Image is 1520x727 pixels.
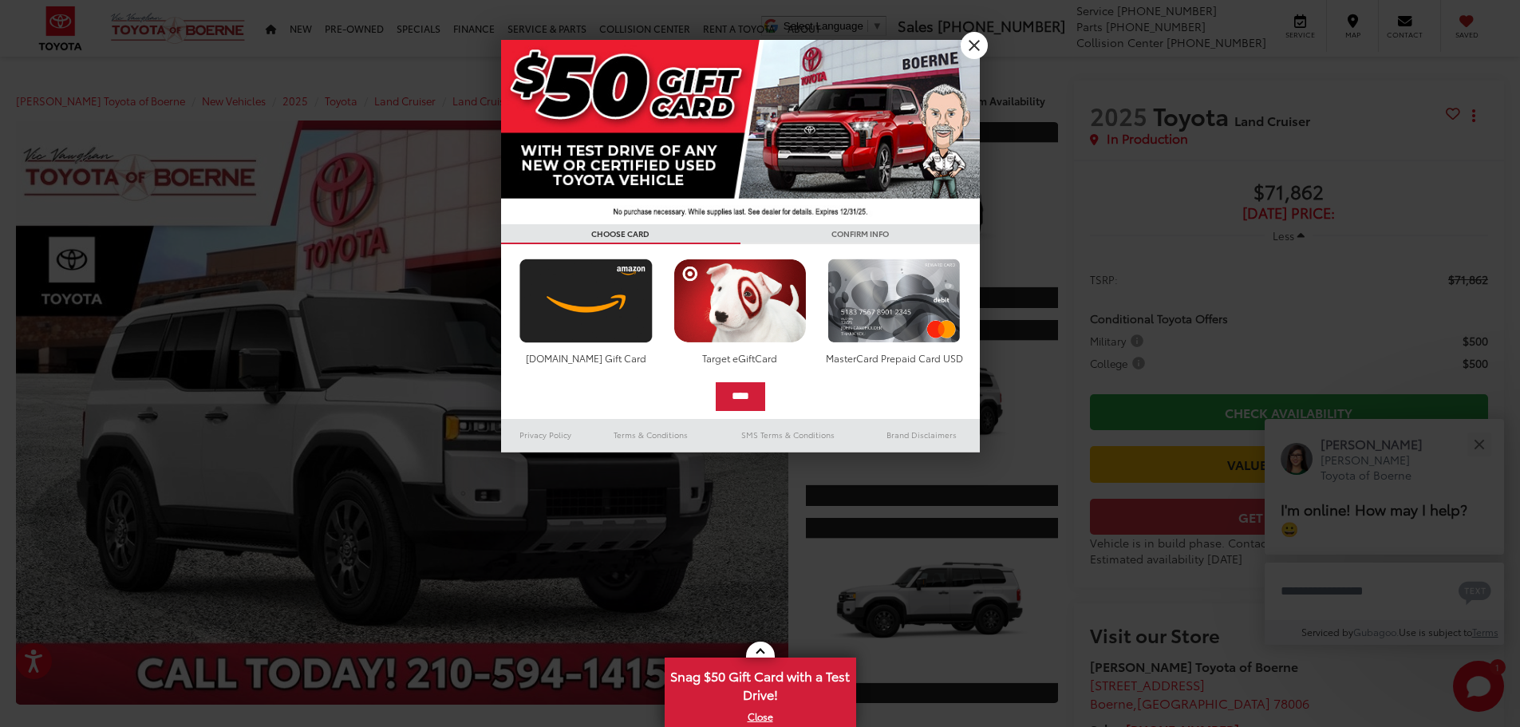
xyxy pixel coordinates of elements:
[713,425,863,444] a: SMS Terms & Conditions
[666,659,855,708] span: Snag $50 Gift Card with a Test Drive!
[823,351,965,365] div: MasterCard Prepaid Card USD
[515,351,657,365] div: [DOMAIN_NAME] Gift Card
[669,351,811,365] div: Target eGiftCard
[669,259,811,343] img: targetcard.png
[515,259,657,343] img: amazoncard.png
[823,259,965,343] img: mastercard.png
[863,425,980,444] a: Brand Disclaimers
[501,40,980,224] img: 42635_top_851395.jpg
[501,224,740,244] h3: CHOOSE CARD
[740,224,980,244] h3: CONFIRM INFO
[501,425,590,444] a: Privacy Policy
[590,425,712,444] a: Terms & Conditions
